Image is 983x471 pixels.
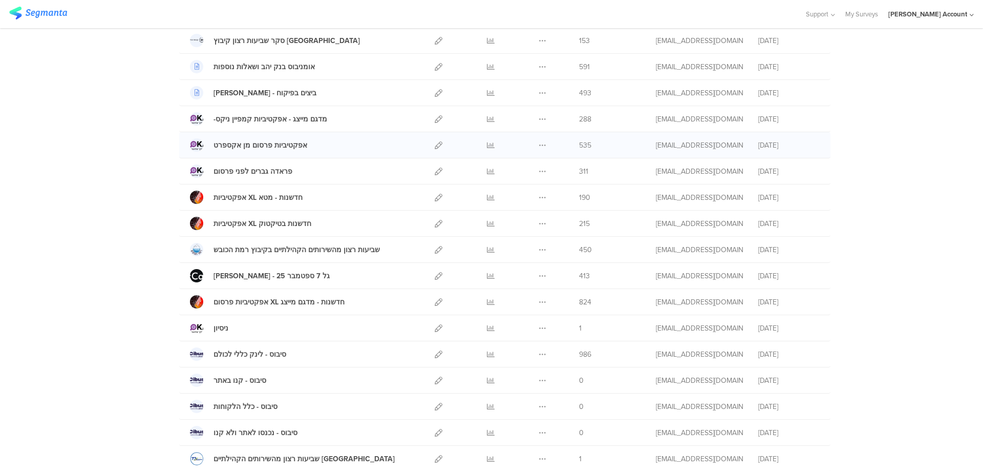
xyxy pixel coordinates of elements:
[579,454,582,464] span: 1
[190,269,330,282] a: [PERSON_NAME] - גל 7 ספטמבר 25
[579,62,590,72] span: 591
[213,218,311,229] div: אפקטיביות XL חדשנות בטיקטוק
[190,34,360,47] a: סקר שביעות רצון קיבוץ [GEOGRAPHIC_DATA]
[758,218,820,229] div: [DATE]
[656,427,743,438] div: miri@miridikman.co.il
[656,271,743,281] div: miri@miridikman.co.il
[579,401,584,412] span: 0
[213,35,360,46] div: סקר שביעות רצון קיבוץ כנרת
[213,454,395,464] div: שביעות רצון מהשירותים הקהילתיים בשדה בוקר
[758,192,820,203] div: [DATE]
[213,192,303,203] div: אפקטיביות XL חדשנות - מטא
[656,114,743,125] div: miri@miridikman.co.il
[758,35,820,46] div: [DATE]
[190,191,303,204] a: אפקטיביות XL חדשנות - מטא
[758,114,820,125] div: [DATE]
[758,166,820,177] div: [DATE]
[758,427,820,438] div: [DATE]
[579,35,590,46] span: 153
[656,401,743,412] div: miri@miridikman.co.il
[579,166,588,177] span: 311
[758,401,820,412] div: [DATE]
[579,271,590,281] span: 413
[656,297,743,308] div: miri@miridikman.co.il
[758,62,820,72] div: [DATE]
[656,323,743,334] div: miri@miridikman.co.il
[190,165,292,178] a: פראדה גברים לפני פרסום
[213,62,315,72] div: אומניבוס בנק יהב ושאלות נוספות
[579,427,584,438] span: 0
[758,297,820,308] div: [DATE]
[656,244,743,255] div: miri@miridikman.co.il
[656,88,743,98] div: miri@miridikman.co.il
[190,321,228,335] a: ניסיון
[806,9,828,19] span: Support
[190,138,307,152] a: אפקטיביות פרסום מן אקספרט
[190,217,311,230] a: אפקטיביות XL חדשנות בטיקטוק
[758,454,820,464] div: [DATE]
[579,297,591,308] span: 824
[579,140,591,151] span: 535
[213,140,307,151] div: אפקטיביות פרסום מן אקספרט
[656,166,743,177] div: miri@miridikman.co.il
[213,375,266,386] div: סיבוס - קנו באתר
[888,9,967,19] div: [PERSON_NAME] Account
[579,375,584,386] span: 0
[758,244,820,255] div: [DATE]
[656,192,743,203] div: miri@miridikman.co.il
[190,347,286,361] a: סיבוס - לינק כללי לכולם
[190,112,327,126] a: -מדגם מייצג - אפקטיביות קמפיין ניקס
[190,426,297,439] a: סיבוס - נכנסו לאתר ולא קנו
[190,243,380,256] a: שביעות רצון מהשירותים הקהילתיים בקיבוץ רמת הכובש
[579,349,591,360] span: 986
[656,454,743,464] div: miri@miridikman.co.il
[213,427,297,438] div: סיבוס - נכנסו לאתר ולא קנו
[190,86,316,99] a: [PERSON_NAME] - ביצים בפיקוח
[758,140,820,151] div: [DATE]
[213,114,327,125] div: -מדגם מייצג - אפקטיביות קמפיין ניקס
[9,7,67,19] img: segmanta logo
[758,271,820,281] div: [DATE]
[190,452,395,465] a: שביעות רצון מהשירותים הקהילתיים [GEOGRAPHIC_DATA]
[579,323,582,334] span: 1
[213,323,228,334] div: ניסיון
[758,323,820,334] div: [DATE]
[579,88,591,98] span: 493
[190,400,277,413] a: סיבוס - כלל הלקוחות
[656,62,743,72] div: miri@miridikman.co.il
[758,88,820,98] div: [DATE]
[213,401,277,412] div: סיבוס - כלל הלקוחות
[213,297,345,308] div: אפקטיביות פרסום XL חדשנות - מדגם מייצג
[190,60,315,73] a: אומניבוס בנק יהב ושאלות נוספות
[190,374,266,387] a: סיבוס - קנו באתר
[656,140,743,151] div: miri@miridikman.co.il
[758,349,820,360] div: [DATE]
[656,375,743,386] div: miri@miridikman.co.il
[579,218,590,229] span: 215
[656,218,743,229] div: miri@miridikman.co.il
[213,88,316,98] div: אסף פינק - ביצים בפיקוח
[579,192,590,203] span: 190
[190,295,345,309] a: אפקטיביות פרסום XL חדשנות - מדגם מייצג
[213,244,380,255] div: שביעות רצון מהשירותים הקהילתיים בקיבוץ רמת הכובש
[213,166,292,177] div: פראדה גברים לפני פרסום
[758,375,820,386] div: [DATE]
[213,349,286,360] div: סיבוס - לינק כללי לכולם
[579,244,592,255] span: 450
[579,114,591,125] span: 288
[656,349,743,360] div: miri@miridikman.co.il
[656,35,743,46] div: miri@miridikman.co.il
[213,271,330,281] div: סקר מקאן - גל 7 ספטמבר 25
